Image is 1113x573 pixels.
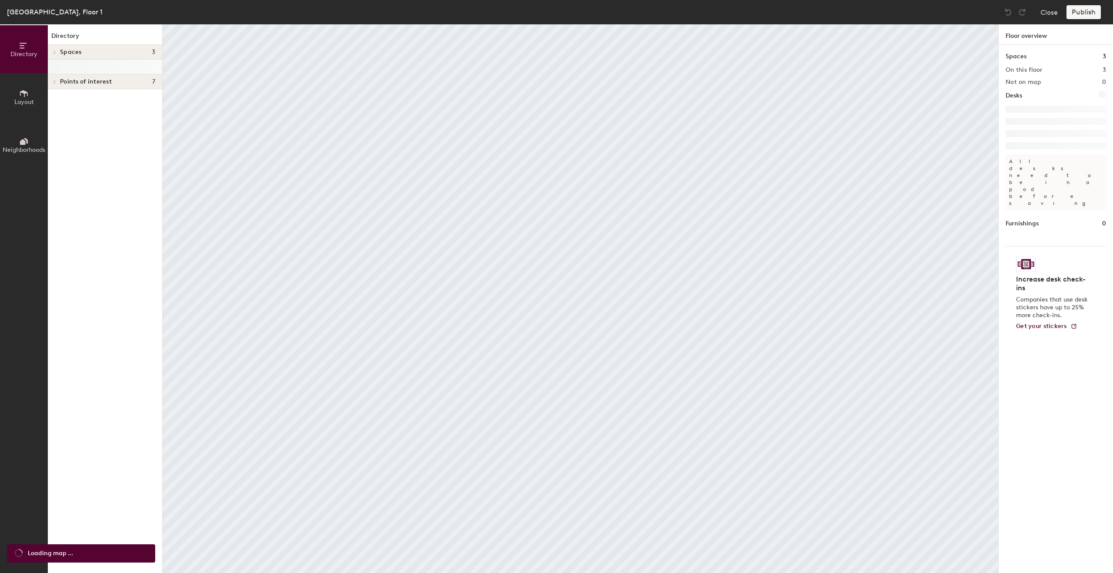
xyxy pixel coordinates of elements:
[1016,322,1067,330] span: Get your stickers
[60,78,112,85] span: Points of interest
[28,549,73,558] span: Loading map ...
[1006,79,1041,86] h2: Not on map
[1006,219,1039,228] h1: Furnishings
[1006,67,1043,74] h2: On this floor
[1006,154,1106,210] p: All desks need to be in a pod before saving
[3,146,45,154] span: Neighborhoods
[1006,52,1026,61] h1: Spaces
[1040,5,1058,19] button: Close
[1016,323,1077,330] a: Get your stickers
[1018,8,1026,17] img: Redo
[999,24,1113,45] h1: Floor overview
[163,24,998,573] canvas: Map
[14,98,34,106] span: Layout
[48,31,162,45] h1: Directory
[60,49,82,56] span: Spaces
[7,7,103,17] div: [GEOGRAPHIC_DATA], Floor 1
[10,50,37,58] span: Directory
[1016,257,1036,271] img: Sticker logo
[1016,275,1090,292] h4: Increase desk check-ins
[152,78,155,85] span: 7
[1103,67,1106,74] h2: 3
[1102,79,1106,86] h2: 0
[152,49,155,56] span: 3
[1102,219,1106,228] h1: 0
[1016,296,1090,319] p: Companies that use desk stickers have up to 25% more check-ins.
[1004,8,1013,17] img: Undo
[1103,52,1106,61] h1: 3
[1006,91,1022,101] h1: Desks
